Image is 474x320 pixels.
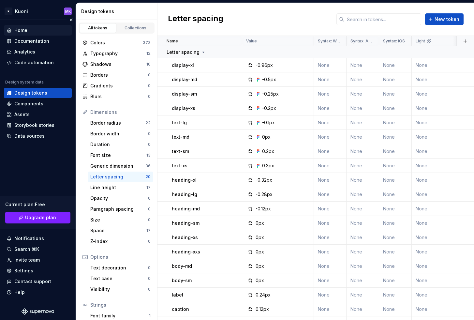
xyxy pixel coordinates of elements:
td: None [314,144,347,159]
div: Colors [90,39,143,46]
a: Visibility0 [88,284,153,295]
td: None [347,273,379,288]
div: -0.96px [256,62,273,69]
input: Search in tokens... [344,13,421,25]
p: heading-xs [172,234,198,241]
td: None [379,87,412,101]
p: text-sm [172,148,189,155]
div: Borders [90,72,148,78]
div: 0 [148,142,151,147]
div: 0px [256,234,264,241]
h2: Letter spacing [168,13,223,25]
a: Upgrade plan [5,212,70,223]
div: 0 [148,239,151,244]
p: heading-xl [172,177,197,183]
a: Borders0 [80,70,153,80]
p: body-sm [172,277,192,284]
p: display-xs [172,105,195,112]
div: Current plan : Free [5,201,70,208]
div: 0px [262,134,271,140]
div: Home [14,27,27,34]
td: None [379,187,412,202]
td: None [347,58,379,72]
p: text-md [172,134,189,140]
div: Collections [119,25,152,31]
a: Storybook stories [4,120,72,130]
button: Help [4,287,72,297]
a: Size0 [88,215,153,225]
td: None [347,245,379,259]
div: Documentation [14,38,49,44]
div: Border width [90,130,148,137]
td: None [379,245,412,259]
div: 0 [148,217,151,222]
a: Shadows10 [80,59,153,69]
td: None [314,101,347,115]
td: None [347,144,379,159]
div: Code automation [14,59,54,66]
p: text-xs [172,162,187,169]
p: heading-xxs [172,249,200,255]
p: Syntax: iOS [383,38,405,44]
div: Dimensions [90,109,151,115]
td: None [379,130,412,144]
td: None [347,130,379,144]
div: 0 [148,72,151,78]
td: None [379,288,412,302]
td: None [379,202,412,216]
a: Supernova Logo [22,308,54,315]
td: None [379,259,412,273]
a: Colors373 [80,38,153,48]
div: Design tokens [81,8,155,15]
div: 0.24px [256,292,271,298]
div: Storybook stories [14,122,54,129]
p: Light [416,38,425,44]
p: Syntax: Web [318,38,341,44]
td: None [347,259,379,273]
div: Font size [90,152,146,159]
td: None [314,173,347,187]
td: None [314,87,347,101]
div: Design tokens [14,90,47,96]
a: Border width0 [88,129,153,139]
td: None [347,230,379,245]
div: 10 [146,62,151,67]
td: None [347,72,379,87]
div: 0px [256,220,264,226]
div: Shadows [90,61,146,68]
div: Visibility [90,286,148,293]
td: None [347,187,379,202]
td: None [379,58,412,72]
div: -0.5px [262,76,276,83]
a: Text case0 [88,273,153,284]
div: 0.2px [262,148,274,155]
div: Generic dimension [90,163,145,169]
div: 17 [146,185,151,190]
td: None [379,115,412,130]
td: None [379,230,412,245]
div: 0px [256,249,264,255]
a: Assets [4,109,72,120]
div: Space [90,227,146,234]
td: None [314,259,347,273]
div: Typography [90,50,146,57]
div: Search ⌘K [14,246,39,252]
div: MK [65,9,71,14]
td: None [347,302,379,316]
a: Line height17 [88,182,153,193]
p: Name [167,38,178,44]
a: Z-index0 [88,236,153,247]
div: All tokens [81,25,114,31]
a: Design tokens [4,88,72,98]
div: Strings [90,302,151,308]
div: Text decoration [90,265,148,271]
p: body-md [172,263,192,269]
a: Documentation [4,36,72,46]
td: None [314,273,347,288]
p: text-lg [172,119,187,126]
td: None [314,130,347,144]
p: Value [246,38,257,44]
button: Contact support [4,276,72,287]
button: Notifications [4,233,72,244]
div: 36 [145,163,151,169]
